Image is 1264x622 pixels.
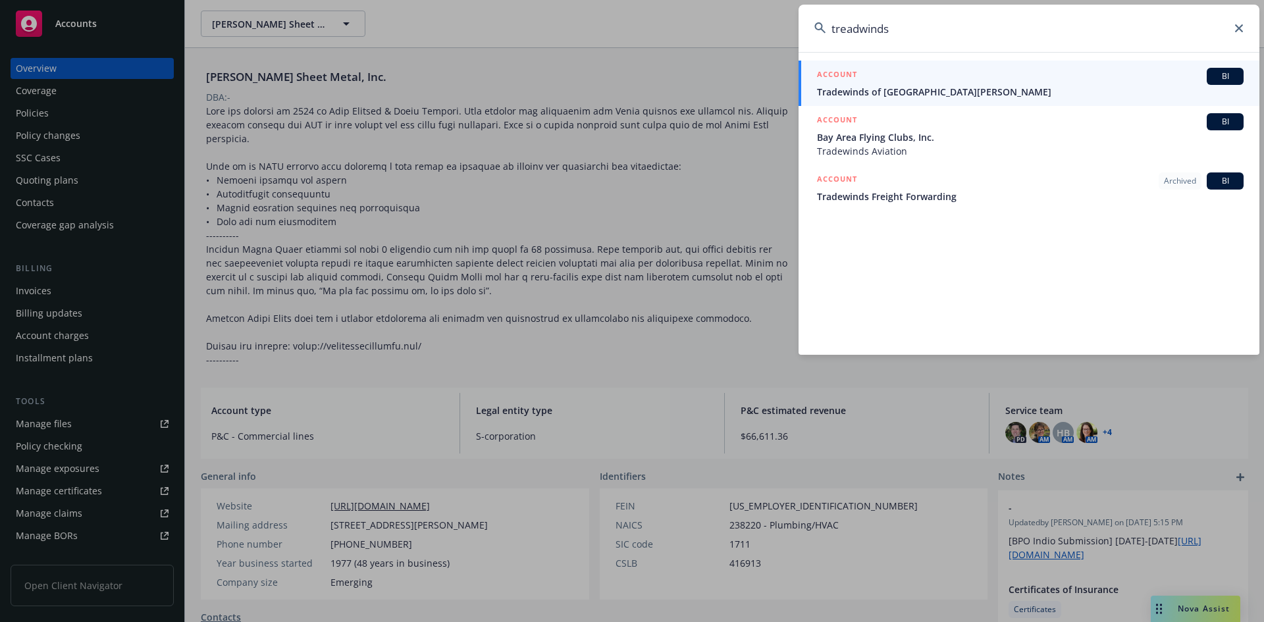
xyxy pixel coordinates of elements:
a: ACCOUNTBITradewinds of [GEOGRAPHIC_DATA][PERSON_NAME] [799,61,1259,106]
input: Search... [799,5,1259,52]
span: BI [1212,70,1238,82]
h5: ACCOUNT [817,68,857,84]
a: ACCOUNTBIBay Area Flying Clubs, Inc.Tradewinds Aviation [799,106,1259,165]
h5: ACCOUNT [817,172,857,188]
h5: ACCOUNT [817,113,857,129]
span: Tradewinds Freight Forwarding [817,190,1244,203]
span: BI [1212,175,1238,187]
span: Tradewinds of [GEOGRAPHIC_DATA][PERSON_NAME] [817,85,1244,99]
span: Bay Area Flying Clubs, Inc. [817,130,1244,144]
span: Tradewinds Aviation [817,144,1244,158]
a: ACCOUNTArchivedBITradewinds Freight Forwarding [799,165,1259,211]
span: BI [1212,116,1238,128]
span: Archived [1164,175,1196,187]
